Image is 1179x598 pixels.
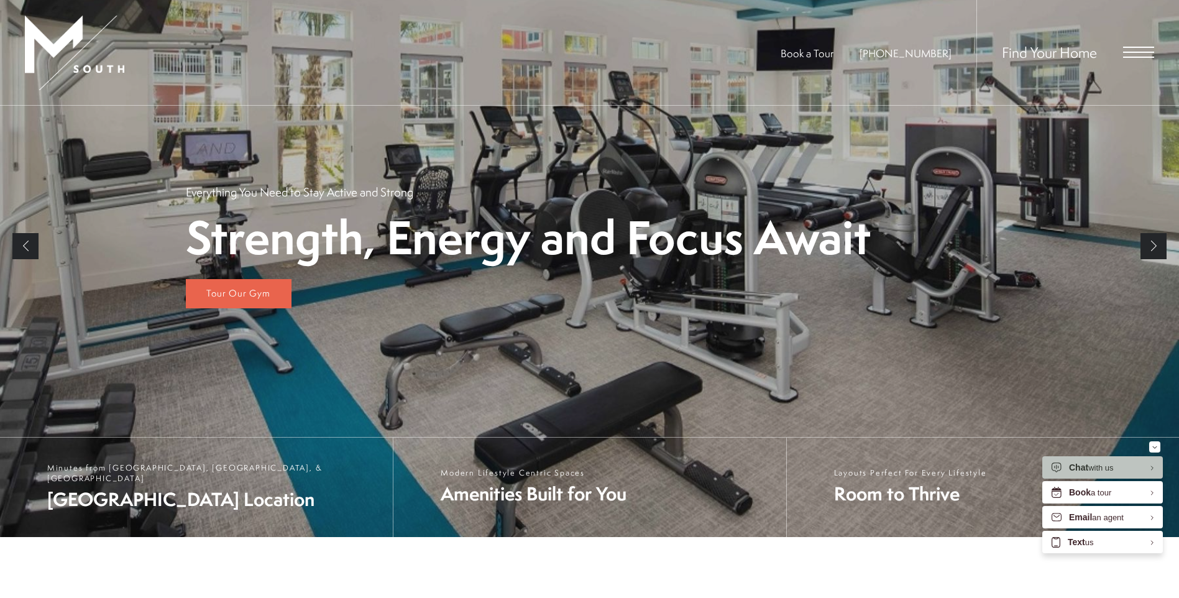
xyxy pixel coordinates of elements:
span: [PHONE_NUMBER] [860,46,952,60]
span: Layouts Perfect For Every Lifestyle [834,467,987,478]
span: Room to Thrive [834,481,987,507]
a: Tour Our Gym [186,279,291,309]
span: Modern Lifestyle Centric Spaces [441,467,626,478]
img: MSouth [25,16,124,90]
p: Everything You Need to Stay Active and Strong [186,184,413,200]
a: Next [1140,233,1167,259]
span: [GEOGRAPHIC_DATA] Location [47,487,380,512]
a: Call Us at 813-570-8014 [860,46,952,60]
a: Layouts Perfect For Every Lifestyle [786,438,1179,537]
a: Previous [12,233,39,259]
span: Tour Our Gym [206,287,270,300]
span: Minutes from [GEOGRAPHIC_DATA], [GEOGRAPHIC_DATA], & [GEOGRAPHIC_DATA] [47,462,380,484]
a: Modern Lifestyle Centric Spaces [393,438,786,537]
p: Strength, Energy and Focus Await [186,213,871,262]
a: Find Your Home [1002,42,1097,62]
span: Amenities Built for You [441,481,626,507]
a: Book a Tour [781,46,833,60]
button: Open Menu [1123,47,1154,58]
